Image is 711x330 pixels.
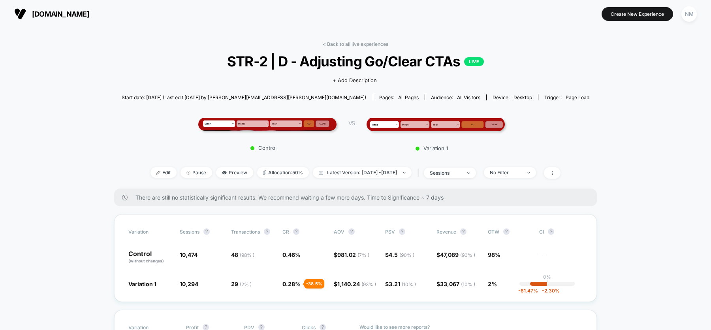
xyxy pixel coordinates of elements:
[156,171,160,175] img: edit
[490,170,521,175] div: No Filter
[464,57,484,66] p: LIVE
[323,41,388,47] a: < Back to all live experiences
[357,252,369,258] span: ( 7 % )
[538,288,560,294] span: -2.30 %
[513,94,532,100] span: desktop
[257,167,309,178] span: Allocation: 50%
[543,274,551,280] p: 0%
[679,6,699,22] button: NM
[333,77,377,85] span: + Add Description
[181,167,212,178] span: Pause
[313,167,412,178] span: Latest Version: [DATE] - [DATE]
[385,229,395,235] span: PSV
[293,228,299,235] button: ?
[398,94,419,100] span: all pages
[361,281,376,287] span: ( 93 % )
[379,94,419,100] div: Pages:
[436,251,475,258] span: $
[264,228,270,235] button: ?
[367,117,505,132] img: Variation 1 main
[457,94,480,100] span: All Visitors
[518,288,538,294] span: -61.47 %
[488,251,500,258] span: 98%
[403,172,406,173] img: end
[231,251,254,258] span: 48
[122,94,366,100] span: Start date: [DATE] (Last edit [DATE] by [PERSON_NAME][EMAIL_ADDRESS][PERSON_NAME][DOMAIN_NAME])
[150,167,177,178] span: Edit
[527,172,530,173] img: end
[681,6,697,22] div: NM
[430,170,461,176] div: sessions
[240,281,252,287] span: ( 2 % )
[282,251,301,258] span: 0.46 %
[282,281,301,287] span: 0.28 %
[385,251,414,258] span: $
[128,258,164,263] span: (without changes)
[416,167,424,179] span: |
[337,251,369,258] span: 981.02
[348,120,355,126] span: VS
[402,281,416,287] span: ( 10 % )
[135,194,581,201] span: There are still no statistically significant results. We recommend waiting a few more days . Time...
[263,170,266,175] img: rebalance
[546,280,548,286] p: |
[231,229,260,235] span: Transactions
[436,281,475,287] span: $
[12,8,92,20] button: [DOMAIN_NAME]
[539,253,583,264] span: ---
[539,228,583,235] span: CI
[128,281,156,287] span: Variation 1
[203,228,210,235] button: ?
[337,281,376,287] span: 1,140.24
[334,251,369,258] span: $
[231,281,252,287] span: 29
[488,228,531,235] span: OTW
[14,8,26,20] img: Visually logo
[304,279,324,289] div: - 38.5 %
[32,10,89,18] span: [DOMAIN_NAME]
[319,171,323,175] img: calendar
[436,229,456,235] span: Revenue
[461,281,475,287] span: ( 10 % )
[389,251,414,258] span: 4.5
[467,172,470,174] img: end
[440,251,475,258] span: 47,089
[128,228,172,235] span: Variation
[359,324,583,330] p: Would like to see more reports?
[282,229,289,235] span: CR
[503,228,510,235] button: ?
[548,228,554,235] button: ?
[128,251,172,264] p: Control
[240,252,254,258] span: ( 98 % )
[460,252,475,258] span: ( 90 % )
[334,281,376,287] span: $
[544,94,589,100] div: Trigger:
[389,281,416,287] span: 3.21
[216,167,253,178] span: Preview
[145,53,566,70] span: STR-2 | D - Adjusting Go/Clear CTAs
[363,145,501,151] p: Variation 1
[399,252,414,258] span: ( 90 % )
[194,145,333,151] p: Control
[440,281,475,287] span: 33,067
[486,94,538,100] span: Device:
[180,229,199,235] span: Sessions
[334,229,344,235] span: AOV
[180,251,197,258] span: 10,474
[602,7,673,21] button: Create New Experience
[460,228,466,235] button: ?
[180,281,198,287] span: 10,294
[488,281,497,287] span: 2%
[385,281,416,287] span: $
[348,228,355,235] button: ?
[198,118,337,131] img: Control main
[399,228,405,235] button: ?
[431,94,480,100] div: Audience:
[186,171,190,175] img: end
[566,94,589,100] span: Page Load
